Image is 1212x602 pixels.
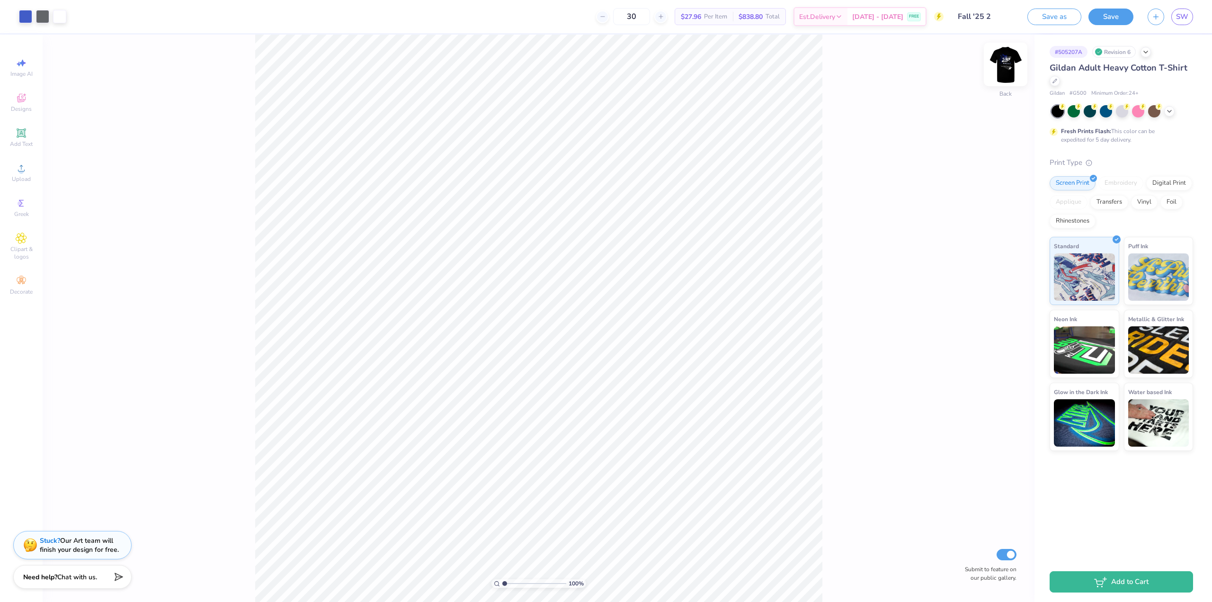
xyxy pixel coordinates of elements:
input: – – [613,8,650,25]
div: Foil [1160,195,1183,209]
img: Neon Ink [1054,326,1115,374]
img: Back [987,45,1025,83]
strong: Fresh Prints Flash: [1061,127,1111,135]
strong: Need help? [23,573,57,582]
div: Back [999,90,1012,98]
span: Neon Ink [1054,314,1077,324]
div: Vinyl [1131,195,1158,209]
span: Standard [1054,241,1079,251]
span: Per Item [704,12,727,22]
div: Applique [1050,195,1087,209]
span: Designs [11,105,32,113]
span: # G500 [1069,90,1087,98]
span: $27.96 [681,12,701,22]
div: Embroidery [1098,176,1143,190]
span: FREE [909,13,919,20]
button: Save [1088,9,1133,25]
span: Minimum Order: 24 + [1091,90,1139,98]
span: Chat with us. [57,573,97,582]
span: Puff Ink [1128,241,1148,251]
span: Decorate [10,288,33,296]
span: SW [1176,11,1188,22]
label: Submit to feature on our public gallery. [960,565,1016,582]
a: SW [1171,9,1193,25]
span: Metallic & Glitter Ink [1128,314,1184,324]
div: This color can be expedited for 5 day delivery. [1061,127,1177,144]
div: Transfers [1090,195,1128,209]
span: Clipart & logos [5,245,38,261]
span: $838.80 [739,12,763,22]
div: # 505207A [1050,46,1087,58]
img: Standard [1054,253,1115,301]
div: Digital Print [1146,176,1192,190]
img: Glow in the Dark Ink [1054,399,1115,447]
span: Greek [14,210,29,218]
div: Rhinestones [1050,214,1096,228]
div: Screen Print [1050,176,1096,190]
button: Save as [1027,9,1081,25]
img: Puff Ink [1128,253,1189,301]
span: Gildan [1050,90,1065,98]
span: Water based Ink [1128,387,1172,397]
span: Add Text [10,140,33,148]
span: 100 % [569,579,584,588]
span: Image AI [10,70,33,78]
div: Revision 6 [1092,46,1136,58]
div: Our Art team will finish your design for free. [40,536,119,554]
div: Print Type [1050,157,1193,168]
strong: Stuck? [40,536,60,545]
span: Gildan Adult Heavy Cotton T-Shirt [1050,62,1187,73]
input: Untitled Design [951,7,1020,26]
button: Add to Cart [1050,571,1193,593]
span: Total [766,12,780,22]
span: Est. Delivery [799,12,835,22]
span: Upload [12,175,31,183]
span: Glow in the Dark Ink [1054,387,1108,397]
span: [DATE] - [DATE] [852,12,903,22]
img: Water based Ink [1128,399,1189,447]
img: Metallic & Glitter Ink [1128,326,1189,374]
